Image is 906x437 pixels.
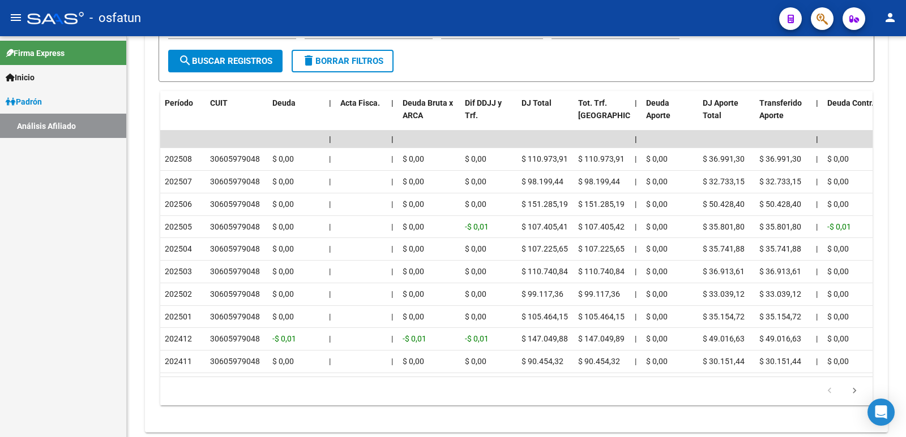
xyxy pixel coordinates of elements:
[703,312,745,321] span: $ 35.154,72
[635,312,636,321] span: |
[635,267,636,276] span: |
[522,154,568,163] span: $ 110.973,91
[642,91,698,141] datatable-header-cell: Deuda Aporte
[816,334,818,343] span: |
[292,50,394,72] button: Borrar Filtros
[574,91,630,141] datatable-header-cell: Tot. Trf. Bruto
[210,332,260,345] div: 30605979048
[698,91,755,141] datatable-header-cell: DJ Aporte Total
[165,98,193,107] span: Período
[578,177,620,186] span: $ 98.199,44
[465,289,486,298] span: $ 0,00
[324,91,336,141] datatable-header-cell: |
[391,222,393,231] span: |
[816,135,818,144] span: |
[522,289,563,298] span: $ 99.117,36
[329,222,331,231] span: |
[819,385,840,397] a: go to previous page
[827,289,849,298] span: $ 0,00
[403,154,424,163] span: $ 0,00
[268,91,324,141] datatable-header-cell: Deuda
[759,200,801,209] span: $ 50.428,40
[646,222,668,231] span: $ 0,00
[165,357,192,366] span: 202411
[391,357,393,366] span: |
[465,357,486,366] span: $ 0,00
[403,357,424,366] span: $ 0,00
[403,289,424,298] span: $ 0,00
[165,222,192,231] span: 202505
[646,200,668,209] span: $ 0,00
[165,334,192,343] span: 202412
[703,334,745,343] span: $ 49.016,63
[827,357,849,366] span: $ 0,00
[816,222,818,231] span: |
[578,289,620,298] span: $ 99.117,36
[867,399,895,426] div: Open Intercom Messenger
[272,200,294,209] span: $ 0,00
[522,334,568,343] span: $ 147.049,88
[391,154,393,163] span: |
[391,200,393,209] span: |
[391,312,393,321] span: |
[522,222,568,231] span: $ 107.405,41
[210,265,260,278] div: 30605979048
[329,98,331,107] span: |
[827,267,849,276] span: $ 0,00
[210,98,228,107] span: CUIT
[703,222,745,231] span: $ 35.801,80
[329,244,331,253] span: |
[340,98,380,107] span: Acta Fisca.
[89,6,141,31] span: - osfatun
[387,91,398,141] datatable-header-cell: |
[522,312,568,321] span: $ 105.464,15
[272,222,294,231] span: $ 0,00
[703,154,745,163] span: $ 36.991,30
[178,56,272,66] span: Buscar Registros
[398,91,460,141] datatable-header-cell: Deuda Bruta x ARCA
[165,200,192,209] span: 202506
[578,357,620,366] span: $ 90.454,32
[329,200,331,209] span: |
[759,177,801,186] span: $ 32.733,15
[403,200,424,209] span: $ 0,00
[578,334,625,343] span: $ 147.049,89
[465,312,486,321] span: $ 0,00
[465,177,486,186] span: $ 0,00
[272,244,294,253] span: $ 0,00
[465,98,502,120] span: Dif DDJJ y Trf.
[329,135,331,144] span: |
[703,200,745,209] span: $ 50.428,40
[403,222,424,231] span: $ 0,00
[759,289,801,298] span: $ 33.039,12
[759,312,801,321] span: $ 35.154,72
[759,222,801,231] span: $ 35.801,80
[465,334,489,343] span: -$ 0,01
[646,154,668,163] span: $ 0,00
[522,200,568,209] span: $ 151.285,19
[465,244,486,253] span: $ 0,00
[336,91,387,141] datatable-header-cell: Acta Fisca.
[210,153,260,166] div: 30605979048
[272,289,294,298] span: $ 0,00
[9,11,23,24] mat-icon: menu
[759,154,801,163] span: $ 36.991,30
[160,91,206,141] datatable-header-cell: Período
[403,312,424,321] span: $ 0,00
[403,334,426,343] span: -$ 0,01
[165,177,192,186] span: 202507
[816,267,818,276] span: |
[522,357,563,366] span: $ 90.454,32
[522,98,552,107] span: DJ Total
[759,244,801,253] span: $ 35.741,88
[630,91,642,141] datatable-header-cell: |
[391,177,393,186] span: |
[844,385,865,397] a: go to next page
[635,98,637,107] span: |
[165,244,192,253] span: 202504
[165,267,192,276] span: 202503
[646,244,668,253] span: $ 0,00
[403,244,424,253] span: $ 0,00
[816,154,818,163] span: |
[272,267,294,276] span: $ 0,00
